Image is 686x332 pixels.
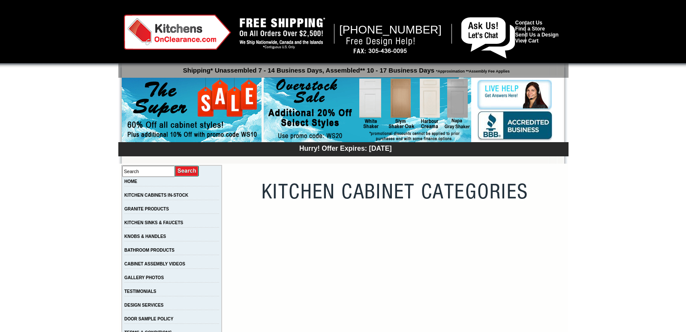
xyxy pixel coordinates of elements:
a: TESTIMONIALS [124,289,156,294]
a: Send Us a Design [515,32,559,38]
a: KITCHEN SINKS & FAUCETS [124,220,183,225]
a: KNOBS & HANDLES [124,234,166,239]
a: KITCHEN CABINETS IN-STOCK [124,193,188,198]
span: [PHONE_NUMBER] [339,23,442,36]
a: Find a Store [515,26,545,32]
a: DESIGN SERVICES [124,303,164,308]
a: BATHROOM PRODUCTS [124,248,175,253]
img: Kitchens on Clearance Logo [124,15,231,50]
a: GALLERY PHOTOS [124,275,164,280]
a: GRANITE PRODUCTS [124,207,169,211]
a: HOME [124,179,137,184]
input: Submit [175,165,199,177]
a: View Cart [515,38,539,44]
span: *Approximation **Assembly Fee Applies [434,67,510,73]
a: DOOR SAMPLE POLICY [124,317,173,321]
a: CABINET ASSEMBLY VIDEOS [124,262,185,266]
a: Contact Us [515,20,542,26]
p: Shipping* Unassembled 7 - 14 Business Days, Assembled** 10 - 17 Business Days [123,63,569,74]
div: Hurry! Offer Expires: [DATE] [123,143,569,152]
